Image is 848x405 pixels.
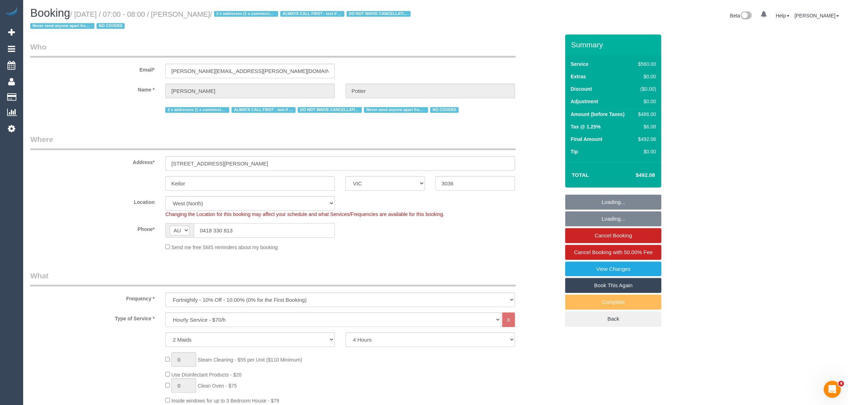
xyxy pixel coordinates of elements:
[635,98,656,105] div: $0.00
[571,136,602,143] label: Final Amount
[214,11,278,17] span: 2 x addresses (1 x commercial and 1 x residential)
[565,245,661,260] a: Cancel Booking with 50.00% Fee
[25,196,160,206] label: Location
[571,111,624,118] label: Amount (before Taxes)
[25,312,160,322] label: Type of Service *
[171,244,278,250] span: Send me free SMS reminders about my booking
[565,228,661,243] a: Cancel Booking
[565,278,661,293] a: Book This Again
[345,84,515,98] input: Last Name*
[280,11,344,17] span: ALWAYS CALL FIRST - text if no answer
[198,383,237,389] span: Clean Oven - $75
[4,7,19,17] img: Automaid Logo
[347,11,411,17] span: DO NOT WAIVE CANCELLATION FEE
[565,311,661,326] a: Back
[614,172,655,178] h4: $492.08
[25,84,160,93] label: Name *
[740,11,752,21] img: New interface
[730,13,752,19] a: Beta
[430,107,458,113] span: NO COVERS
[571,98,598,105] label: Adjustment
[436,176,515,191] input: Post Code*
[198,357,302,363] span: Steam Cleaning - $55 per Unit ($110 Minimum)
[571,73,586,80] label: Extras
[165,84,335,98] input: First Name*
[635,85,656,93] div: ($0.00)
[574,249,653,255] span: Cancel Booking with 50.00% Fee
[30,270,516,286] legend: What
[571,61,588,68] label: Service
[30,10,413,30] span: /
[165,176,335,191] input: Suburb*
[25,64,160,73] label: Email*
[165,211,444,217] span: Changing the Location for this booking may affect your schedule and what Services/Frequencies are...
[571,85,592,93] label: Discount
[30,134,516,150] legend: Where
[30,23,94,29] span: Never send anyone apart from [PERSON_NAME] & [PERSON_NAME]
[97,23,125,29] span: NO COVERS
[571,148,578,155] label: Tip
[565,262,661,277] a: View Changes
[795,13,839,19] a: [PERSON_NAME]
[635,148,656,155] div: $0.00
[171,398,279,404] span: Inside windows for up to 3 Bedroom House - $79
[572,172,589,178] strong: Total
[25,293,160,302] label: Frequency *
[165,64,335,78] input: Email*
[571,41,658,49] h3: Summary
[231,107,296,113] span: ALWAYS CALL FIRST - text if no answer
[571,123,600,130] label: Tax @ 1.25%
[635,73,656,80] div: $0.00
[635,123,656,130] div: $6.08
[165,107,229,113] span: 2 x addresses (1 x commercial and 1 x residential)
[824,381,841,398] iframe: Intercom live chat
[635,136,656,143] div: $492.08
[298,107,362,113] span: DO NOT WAIVE CANCELLATION FEE
[838,381,844,386] span: 4
[25,156,160,166] label: Address*
[25,223,160,233] label: Phone*
[635,61,656,68] div: $560.00
[30,10,413,30] small: / [DATE] / 07:00 - 08:00 / [PERSON_NAME]
[194,223,335,238] input: Phone*
[30,42,516,58] legend: Who
[635,111,656,118] div: $486.00
[776,13,790,19] a: Help
[30,7,70,19] span: Booking
[171,372,241,378] span: Use Disinfectant Products - $20
[364,107,428,113] span: Never send anyone apart from [PERSON_NAME] & [PERSON_NAME]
